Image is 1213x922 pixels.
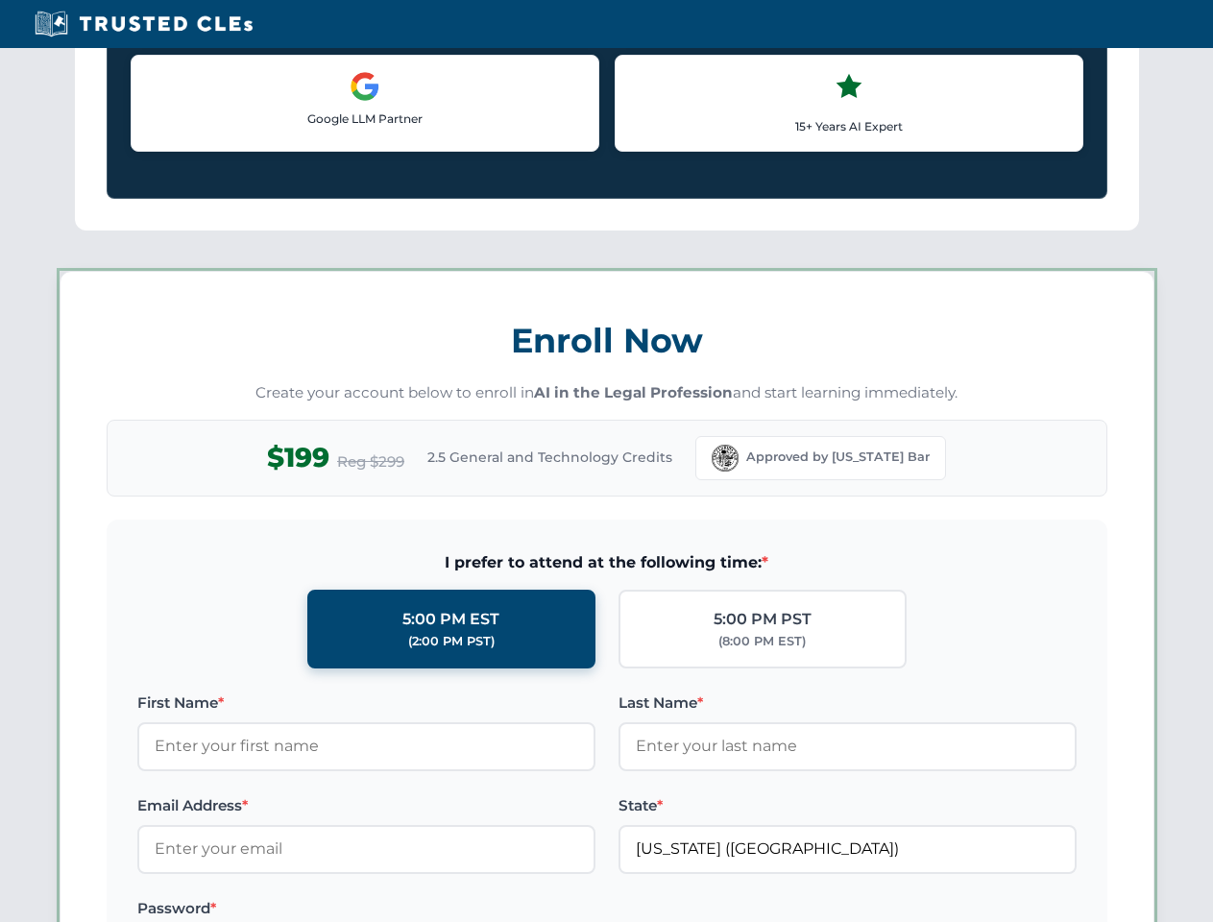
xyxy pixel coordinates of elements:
p: Create your account below to enroll in and start learning immediately. [107,382,1107,404]
img: Trusted CLEs [29,10,258,38]
p: Google LLM Partner [147,109,583,128]
input: Enter your email [137,825,595,873]
span: $199 [267,436,329,479]
label: Password [137,897,595,920]
label: Last Name [619,691,1077,715]
div: 5:00 PM EST [402,607,499,632]
input: Florida (FL) [619,825,1077,873]
label: First Name [137,691,595,715]
p: 15+ Years AI Expert [631,117,1067,135]
img: Google [350,71,380,102]
img: Florida Bar [712,445,739,472]
span: Reg $299 [337,450,404,473]
input: Enter your first name [137,722,595,770]
label: State [619,794,1077,817]
input: Enter your last name [619,722,1077,770]
span: 2.5 General and Technology Credits [427,447,672,468]
span: I prefer to attend at the following time: [137,550,1077,575]
div: (8:00 PM EST) [718,632,806,651]
div: 5:00 PM PST [714,607,812,632]
div: (2:00 PM PST) [408,632,495,651]
span: Approved by [US_STATE] Bar [746,448,930,467]
strong: AI in the Legal Profession [534,383,733,401]
h3: Enroll Now [107,310,1107,371]
label: Email Address [137,794,595,817]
